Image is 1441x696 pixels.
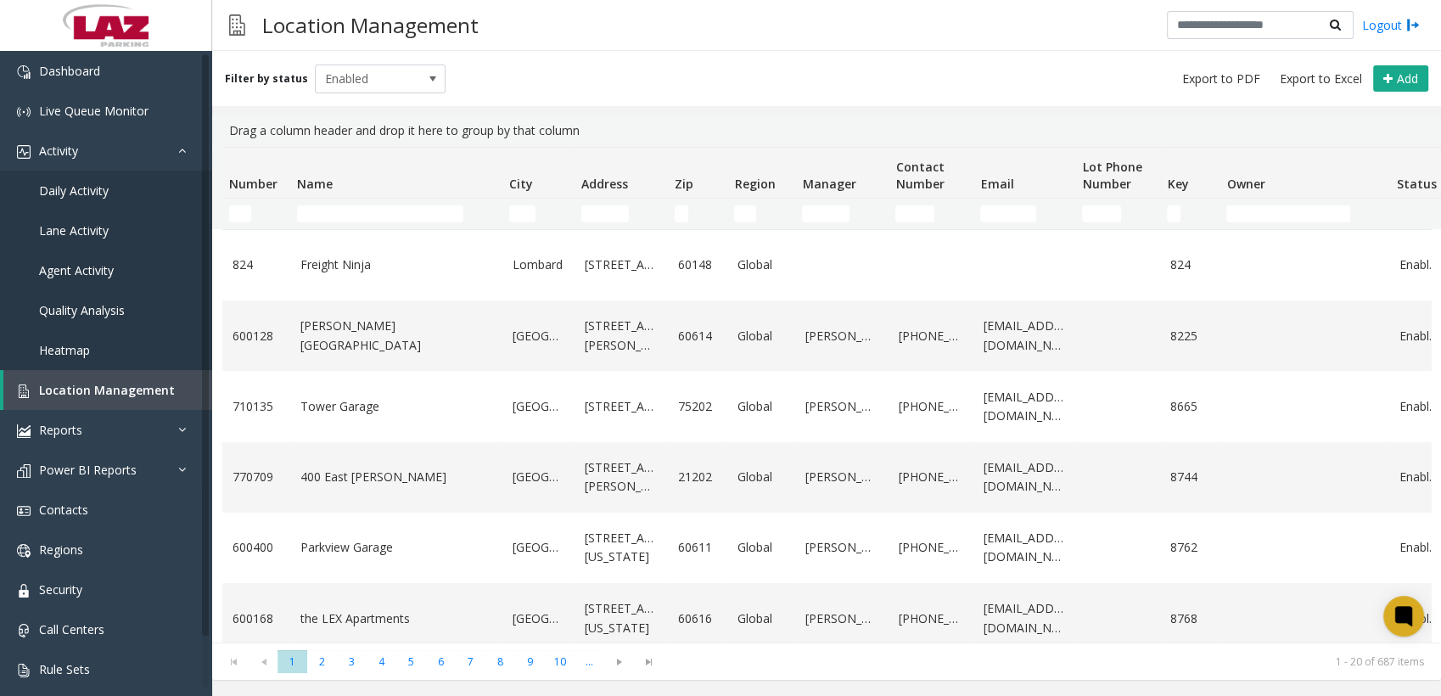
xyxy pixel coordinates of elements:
span: Manager [802,176,855,192]
span: Go to the last page [634,650,664,674]
input: Number Filter [229,205,251,222]
span: Page 1 [278,650,307,673]
a: [STREET_ADDRESS][US_STATE] [585,599,658,637]
td: Email Filter [973,199,1075,229]
a: Global [737,255,785,274]
span: Region [734,176,775,192]
a: [PERSON_NAME] [805,468,878,486]
span: Go to the last page [637,655,660,669]
a: [STREET_ADDRESS] [585,397,658,416]
a: [GEOGRAPHIC_DATA] [513,468,564,486]
a: 824 [233,255,280,274]
div: Data table [212,147,1441,643]
a: Enabled [1399,538,1438,557]
span: Security [39,581,82,598]
img: logout [1406,16,1420,34]
span: Reports [39,422,82,438]
span: Regions [39,542,83,558]
td: Owner Filter [1220,199,1389,229]
a: Enabled [1399,468,1438,486]
span: Live Queue Monitor [39,103,149,119]
a: 600168 [233,609,280,628]
a: Tower Garage [300,397,492,416]
span: Page 11 [575,650,604,673]
td: Key Filter [1160,199,1220,229]
button: Add [1373,65,1428,93]
img: 'icon' [17,664,31,677]
a: Freight Ninja [300,255,492,274]
span: Export to PDF [1182,70,1260,87]
span: Lot Phone Number [1082,159,1141,192]
a: [PHONE_NUMBER] [899,397,963,416]
a: 60616 [678,609,717,628]
span: Zip [675,176,693,192]
a: [GEOGRAPHIC_DATA] [513,397,564,416]
button: Export to PDF [1175,67,1267,91]
img: 'icon' [17,504,31,518]
h3: Location Management [254,4,487,46]
span: Location Management [39,382,175,398]
span: Page 2 [307,650,337,673]
img: 'icon' [17,105,31,119]
a: 8762 [1170,538,1209,557]
td: Number Filter [222,199,290,229]
span: Daily Activity [39,182,109,199]
a: Enabled [1399,397,1438,416]
td: Zip Filter [668,199,727,229]
a: [STREET_ADDRESS][PERSON_NAME] [585,317,658,355]
a: 8665 [1170,397,1209,416]
input: Manager Filter [802,205,849,222]
a: Logout [1362,16,1420,34]
img: 'icon' [17,584,31,598]
span: Add [1397,70,1418,87]
td: Name Filter [290,199,502,229]
a: Global [737,609,785,628]
span: Page 6 [426,650,456,673]
a: Lombard [513,255,564,274]
a: Global [737,538,785,557]
a: 8768 [1170,609,1209,628]
button: Export to Excel [1273,67,1369,91]
a: [PERSON_NAME][GEOGRAPHIC_DATA] [300,317,492,355]
input: Lot Phone Number Filter [1082,205,1121,222]
a: [PHONE_NUMBER] [899,538,963,557]
input: Email Filter [980,205,1036,222]
span: Page 5 [396,650,426,673]
a: [PHONE_NUMBER] [899,609,963,628]
span: Lane Activity [39,222,109,239]
a: 824 [1170,255,1209,274]
td: Region Filter [727,199,795,229]
a: 60611 [678,538,717,557]
a: [GEOGRAPHIC_DATA] [513,327,564,345]
span: Page 8 [485,650,515,673]
a: the LEX Apartments [300,609,492,628]
a: [EMAIL_ADDRESS][DOMAIN_NAME] [984,458,1065,497]
a: [EMAIL_ADDRESS][DOMAIN_NAME] [984,529,1065,567]
a: Enabled [1399,255,1438,274]
img: pageIcon [229,4,245,46]
a: Location Management [3,370,212,410]
span: Number [229,176,278,192]
div: Drag a column header and drop it here to group by that column [222,115,1431,147]
a: 21202 [678,468,717,486]
span: Page 3 [337,650,367,673]
label: Filter by status [225,71,308,87]
a: [GEOGRAPHIC_DATA] [513,609,564,628]
span: Go to the next page [604,650,634,674]
span: Page 4 [367,650,396,673]
td: Lot Phone Number Filter [1075,199,1160,229]
td: Address Filter [575,199,668,229]
td: City Filter [502,199,575,229]
span: Email [980,176,1013,192]
td: Manager Filter [795,199,889,229]
a: Global [737,397,785,416]
a: Global [737,468,785,486]
kendo-pager-info: 1 - 20 of 687 items [674,654,1424,669]
a: [PHONE_NUMBER] [899,327,963,345]
a: 8744 [1170,468,1209,486]
span: Heatmap [39,342,90,358]
img: 'icon' [17,544,31,558]
a: [PERSON_NAME] [805,609,878,628]
a: 400 East [PERSON_NAME] [300,468,492,486]
span: Activity [39,143,78,159]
